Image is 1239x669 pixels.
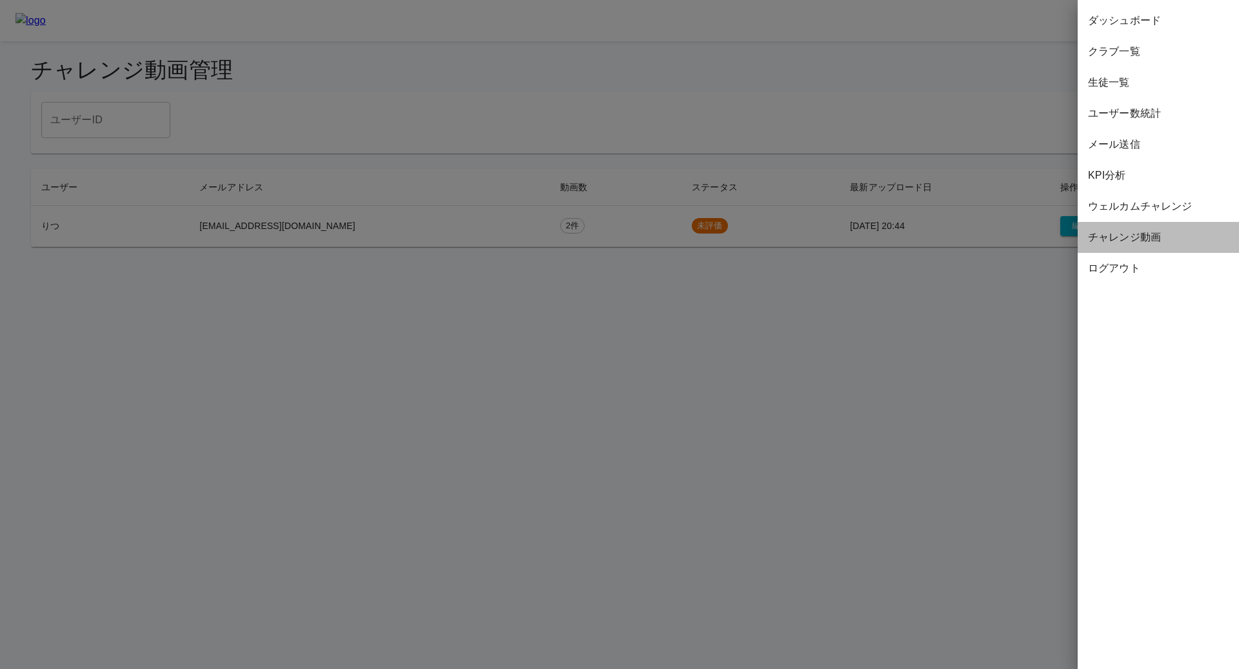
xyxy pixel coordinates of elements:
[1088,168,1229,183] span: KPI分析
[1078,98,1239,129] div: ユーザー数統計
[1078,253,1239,284] div: ログアウト
[1078,67,1239,98] div: 生徒一覧
[1088,13,1229,28] span: ダッシュボード
[1088,106,1229,121] span: ユーザー数統計
[1078,222,1239,253] div: チャレンジ動画
[1078,5,1239,36] div: ダッシュボード
[1078,160,1239,191] div: KPI分析
[1088,261,1229,276] span: ログアウト
[1088,199,1229,214] span: ウェルカムチャレンジ
[1088,75,1229,90] span: 生徒一覧
[1078,129,1239,160] div: メール送信
[1078,191,1239,222] div: ウェルカムチャレンジ
[1078,36,1239,67] div: クラブ一覧
[1088,44,1229,59] span: クラブ一覧
[1088,230,1229,245] span: チャレンジ動画
[1088,137,1229,152] span: メール送信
